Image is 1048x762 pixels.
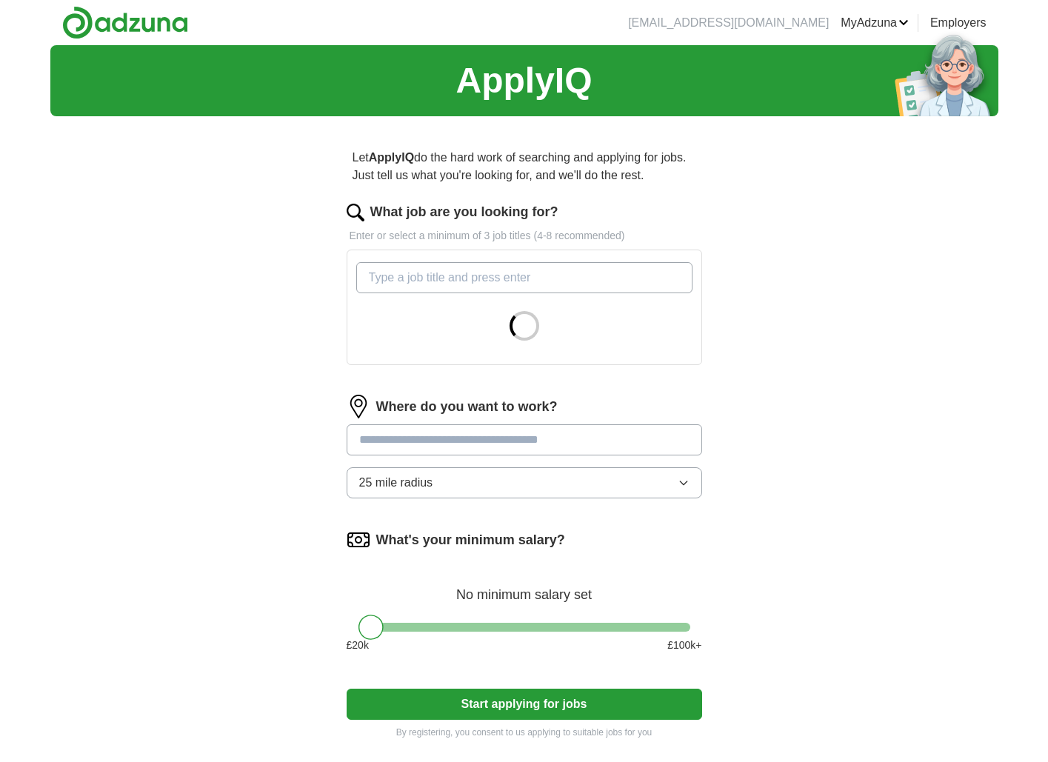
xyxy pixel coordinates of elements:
img: Adzuna logo [62,6,188,39]
span: 25 mile radius [359,474,433,492]
div: No minimum salary set [347,569,702,605]
img: salary.png [347,528,370,552]
img: search.png [347,204,364,221]
li: [EMAIL_ADDRESS][DOMAIN_NAME] [628,14,829,32]
label: What's your minimum salary? [376,530,565,550]
span: £ 100 k+ [667,638,701,653]
a: Employers [930,14,987,32]
p: Enter or select a minimum of 3 job titles (4-8 recommended) [347,228,702,244]
img: location.png [347,395,370,418]
strong: ApplyIQ [369,151,414,164]
h1: ApplyIQ [455,54,592,107]
p: Let do the hard work of searching and applying for jobs. Just tell us what you're looking for, an... [347,143,702,190]
input: Type a job title and press enter [356,262,692,293]
a: MyAdzuna [841,14,909,32]
button: 25 mile radius [347,467,702,498]
p: By registering, you consent to us applying to suitable jobs for you [347,726,702,739]
label: What job are you looking for? [370,202,558,222]
label: Where do you want to work? [376,397,558,417]
span: £ 20 k [347,638,369,653]
button: Start applying for jobs [347,689,702,720]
